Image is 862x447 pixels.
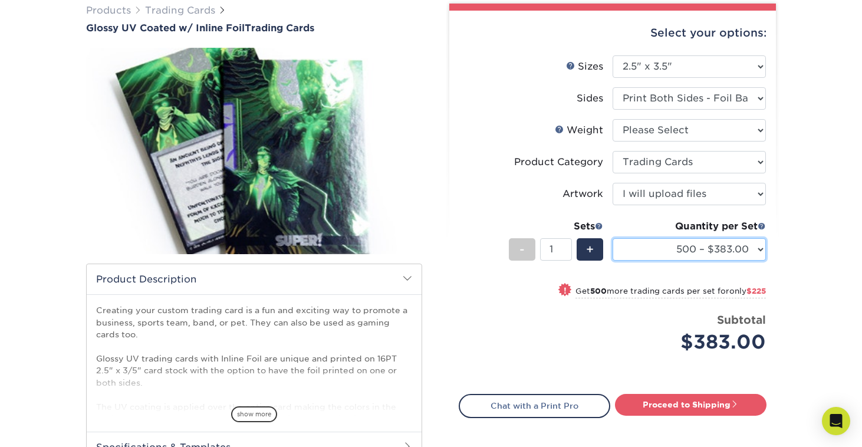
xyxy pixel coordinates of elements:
h2: Product Description [87,264,422,294]
span: ! [564,284,567,297]
div: Sets [509,219,603,234]
p: Creating your custom trading card is a fun and exciting way to promote a business, sports team, b... [96,304,412,436]
div: Product Category [514,155,603,169]
h1: Trading Cards [86,22,422,34]
strong: 500 [590,287,607,295]
span: show more [231,406,277,422]
div: Select your options: [459,11,766,55]
div: Artwork [562,187,603,201]
div: Sizes [566,60,603,74]
div: Weight [555,123,603,137]
span: - [519,241,525,258]
a: Glossy UV Coated w/ Inline FoilTrading Cards [86,22,422,34]
small: Get more trading cards per set for [575,287,766,298]
div: Sides [577,91,603,106]
span: Glossy UV Coated w/ Inline Foil [86,22,245,34]
div: $383.00 [621,328,766,356]
img: Glossy UV Coated w/ Inline Foil 01 [86,35,422,267]
span: only [729,287,766,295]
a: Products [86,5,131,16]
span: $225 [746,287,766,295]
span: + [586,241,594,258]
a: Chat with a Print Pro [459,394,610,418]
div: Open Intercom Messenger [822,407,850,435]
a: Trading Cards [145,5,215,16]
strong: Subtotal [717,313,766,326]
div: Quantity per Set [613,219,766,234]
a: Proceed to Shipping [615,394,766,415]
